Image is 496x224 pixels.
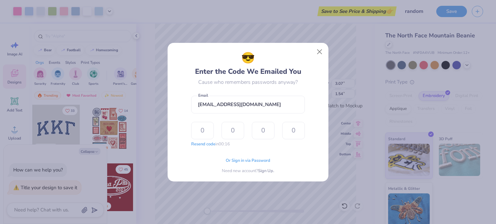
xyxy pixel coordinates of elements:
span: 😎 [241,50,255,66]
button: Resend code [191,141,215,148]
div: Enter the Code We Emailed You [195,50,301,77]
div: Cause who remembers passwords anyway? [198,78,298,86]
span: Sign Up. [258,168,274,174]
div: in 00:16 [191,141,230,148]
input: 0 [191,122,214,139]
span: Or Sign in via Password [226,158,270,164]
input: 0 [222,122,244,139]
input: 0 [252,122,274,139]
button: Close [314,45,326,58]
div: Need new account? [222,168,274,174]
input: 0 [282,122,305,139]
